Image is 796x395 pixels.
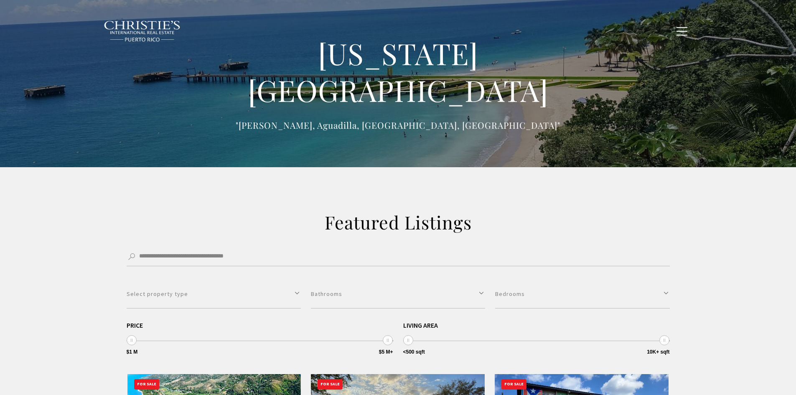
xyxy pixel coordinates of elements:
button: Select property type [127,280,301,308]
img: Christie's International Real Estate black text logo [104,20,181,42]
h1: [US_STATE][GEOGRAPHIC_DATA] [231,35,565,108]
div: For Sale [318,379,343,390]
div: For Sale [501,379,526,390]
span: <500 sqft [403,349,425,354]
div: For Sale [134,379,159,390]
span: $5 M+ [379,349,393,354]
button: Bedrooms [495,280,669,308]
span: 10K+ sqft [647,349,669,354]
span: $1 M [127,349,138,354]
h2: Featured Listings [219,211,578,234]
button: Bathrooms [311,280,485,308]
p: "[PERSON_NAME], Aguadilla, [GEOGRAPHIC_DATA], [GEOGRAPHIC_DATA]" [231,118,565,132]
